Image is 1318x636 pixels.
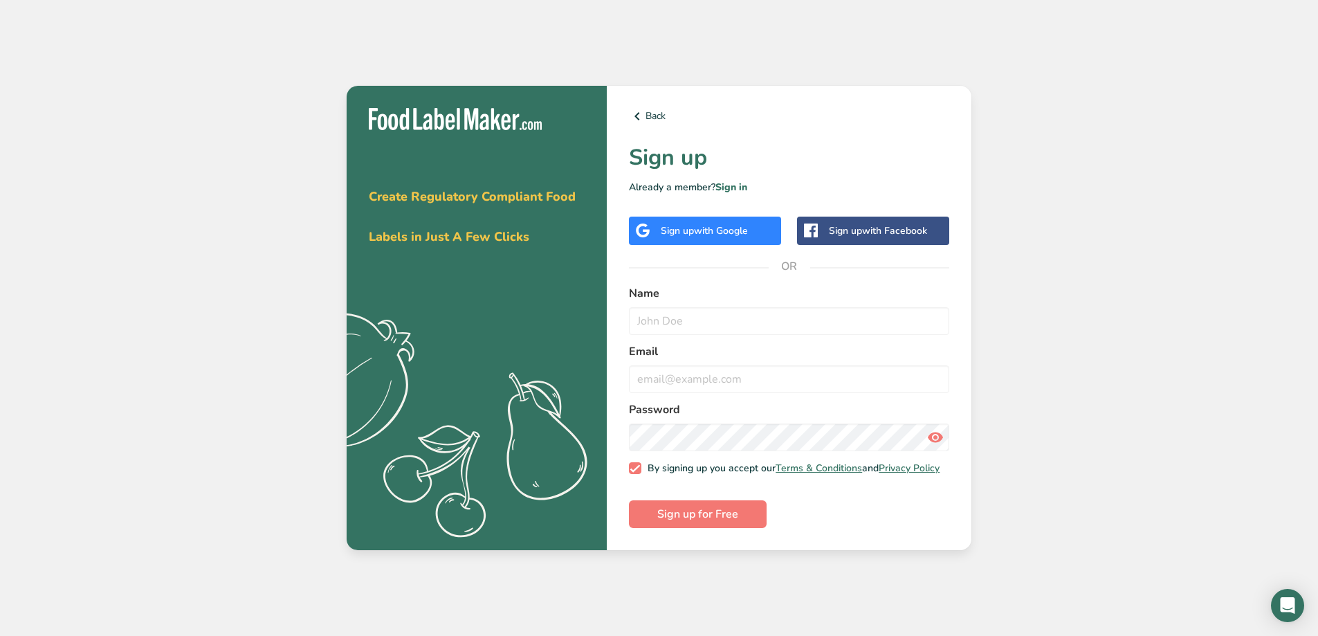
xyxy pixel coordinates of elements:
input: John Doe [629,307,949,335]
label: Password [629,401,949,418]
span: Sign up for Free [657,506,738,523]
h1: Sign up [629,141,949,174]
button: Sign up for Free [629,500,767,528]
span: with Google [694,224,748,237]
label: Name [629,285,949,302]
span: with Facebook [862,224,927,237]
div: Sign up [829,224,927,238]
p: Already a member? [629,180,949,194]
div: Sign up [661,224,748,238]
a: Terms & Conditions [776,462,862,475]
span: OR [769,246,810,287]
a: Privacy Policy [879,462,940,475]
div: Open Intercom Messenger [1271,589,1304,622]
span: Create Regulatory Compliant Food Labels in Just A Few Clicks [369,188,576,245]
label: Email [629,343,949,360]
img: Food Label Maker [369,108,542,131]
span: By signing up you accept our and [641,462,940,475]
a: Sign in [715,181,747,194]
a: Back [629,108,949,125]
input: email@example.com [629,365,949,393]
